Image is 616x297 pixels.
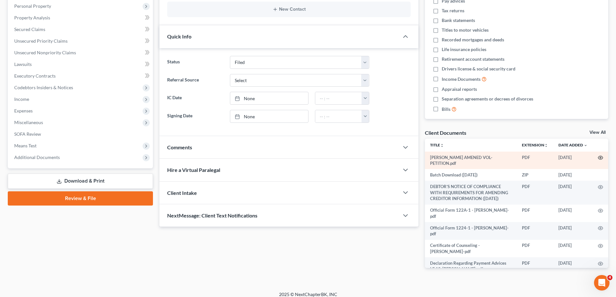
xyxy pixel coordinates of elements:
a: Unsecured Nonpriority Claims [9,47,153,58]
a: Download & Print [8,174,153,189]
td: [DATE] [553,240,593,258]
span: Hire a Virtual Paralegal [167,167,220,173]
i: unfold_more [544,143,548,147]
span: Lawsuits [14,61,32,67]
td: [DATE] [553,257,593,275]
td: Certificate of Counseling - [PERSON_NAME]-pdf [425,240,517,258]
iframe: Intercom live chat [594,275,610,291]
td: Batch Download ([DATE]) [425,169,517,181]
input: -- : -- [315,92,362,104]
span: Comments [167,144,192,150]
a: Titleunfold_more [430,143,444,147]
span: Unsecured Priority Claims [14,38,68,44]
span: Retirement account statements [442,56,504,62]
td: [DATE] [553,152,593,169]
a: Unsecured Priority Claims [9,35,153,47]
a: Review & File [8,191,153,206]
span: Expenses [14,108,33,113]
td: ZIP [517,169,553,181]
td: PDF [517,222,553,240]
span: Property Analysis [14,15,50,20]
a: None [230,110,308,122]
i: unfold_more [440,143,444,147]
label: IC Date [164,92,226,105]
td: [DATE] [553,169,593,181]
span: Life insurance policies [442,46,486,53]
span: NextMessage: Client Text Notifications [167,212,257,218]
td: PDF [517,152,553,169]
span: Means Test [14,143,37,148]
i: expand_more [584,143,588,147]
span: Drivers license & social security card [442,66,515,72]
span: Additional Documents [14,154,60,160]
span: Bank statements [442,17,475,24]
a: Executory Contracts [9,70,153,82]
span: Executory Contracts [14,73,56,79]
span: Recorded mortgages and deeds [442,37,504,43]
a: Lawsuits [9,58,153,70]
td: PDF [517,181,553,204]
td: [DATE] [553,205,593,222]
td: Official Form 122A-1 - [PERSON_NAME]-pdf [425,205,517,222]
td: Declaration Regarding Payment Advices LF 10-[PERSON_NAME]-pdf [425,257,517,275]
span: Personal Property [14,3,51,9]
span: Client Intake [167,190,197,196]
a: None [230,92,308,104]
td: Official Form 1224-1 - [PERSON_NAME]-pdf [425,222,517,240]
span: Secured Claims [14,27,45,32]
span: Titles to motor vehicles [442,27,489,33]
span: Tax returns [442,7,464,14]
span: Separation agreements or decrees of divorces [442,96,533,102]
span: Income [14,96,29,102]
input: -- : -- [315,110,362,122]
td: [PERSON_NAME] AMENED VOL- PETITION.pdf [425,152,517,169]
span: Miscellaneous [14,120,43,125]
span: 4 [607,275,612,280]
td: PDF [517,257,553,275]
a: Property Analysis [9,12,153,24]
span: SOFA Review [14,131,41,137]
td: PDF [517,240,553,258]
span: Codebtors Insiders & Notices [14,85,73,90]
label: Status [164,56,226,69]
div: Client Documents [425,129,466,136]
span: Quick Info [167,33,191,39]
td: [DATE] [553,181,593,204]
td: DEBTOR’S NOTICE OF COMPLIANCE WITH REQUIREMENTS FOR AMENDING CREDITOR INFORMATION ([DATE]) [425,181,517,204]
label: Signing Date [164,110,226,123]
a: SOFA Review [9,128,153,140]
a: Secured Claims [9,24,153,35]
a: View All [589,130,606,135]
a: Extensionunfold_more [522,143,548,147]
a: Date Added expand_more [558,143,588,147]
td: PDF [517,205,553,222]
span: Bills [442,106,450,112]
span: Unsecured Nonpriority Claims [14,50,76,55]
button: New Contact [172,7,405,12]
label: Referral Source [164,74,226,87]
span: Income Documents [442,76,481,82]
span: Appraisal reports [442,86,477,92]
td: [DATE] [553,222,593,240]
